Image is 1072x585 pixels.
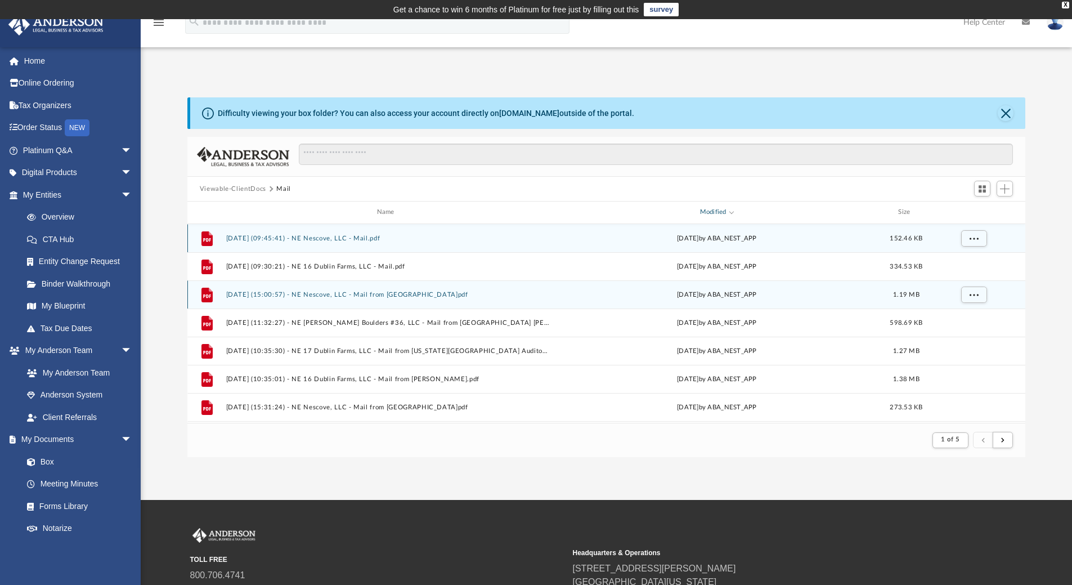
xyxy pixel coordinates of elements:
div: [DATE] by ABA_NEST_APP [555,318,879,328]
span: arrow_drop_down [121,162,143,185]
a: Digital Productsarrow_drop_down [8,162,149,184]
a: 800.706.4741 [190,570,245,580]
a: Entity Change Request [16,251,149,273]
button: 1 of 5 [932,432,968,448]
span: 334.53 KB [890,263,922,269]
img: Anderson Advisors Platinum Portal [190,528,258,543]
span: arrow_drop_down [121,184,143,207]
div: id [192,207,221,217]
div: NEW [65,119,89,136]
a: My Anderson Teamarrow_drop_down [8,340,143,362]
div: [DATE] by ABA_NEST_APP [555,374,879,384]
small: Headquarters & Operations [573,548,948,558]
a: Online Learningarrow_drop_down [8,539,143,562]
a: Online Ordering [8,72,149,95]
span: arrow_drop_down [121,539,143,562]
img: User Pic [1047,14,1064,30]
button: [DATE] (09:30:21) - NE 16 Dublin Farms, LLC - Mail.pdf [226,263,550,270]
a: Home [8,50,149,72]
span: 1.19 MB [893,291,920,297]
div: Get a chance to win 6 months of Platinum for free just by filling out this [393,3,639,16]
img: Anderson Advisors Platinum Portal [5,14,107,35]
div: [DATE] by ABA_NEST_APP [555,289,879,300]
div: Difficulty viewing your box folder? You can also access your account directly on outside of the p... [218,108,634,119]
button: Viewable-ClientDocs [200,184,266,194]
button: Add [997,181,1013,197]
span: 1 of 5 [941,436,959,443]
a: Notarize [16,517,143,540]
button: [DATE] (10:35:30) - NE 17 Dublin Farms, LLC - Mail from [US_STATE][GEOGRAPHIC_DATA] Auditor.pdf [226,347,550,355]
div: [DATE] by ABA_NEST_APP [555,402,879,412]
a: survey [644,3,679,16]
span: 152.46 KB [890,235,922,241]
button: [DATE] (15:31:24) - NE Nescove, LLC - Mail from [GEOGRAPHIC_DATA]pdf [226,404,550,411]
span: 1.38 MB [893,376,920,382]
div: [DATE] by ABA_NEST_APP [555,346,879,356]
a: Client Referrals [16,406,143,428]
button: Close [998,105,1013,121]
button: More options [961,286,986,303]
a: My Anderson Team [16,361,138,384]
span: arrow_drop_down [121,139,143,162]
div: grid [187,224,1026,423]
button: More options [961,230,986,247]
a: CTA Hub [16,228,149,251]
button: [DATE] (15:00:57) - NE Nescove, LLC - Mail from [GEOGRAPHIC_DATA]pdf [226,291,550,298]
a: Meeting Minutes [16,473,143,495]
a: Tax Due Dates [16,317,149,340]
div: Size [883,207,929,217]
a: Forms Library [16,495,138,517]
div: Name [225,207,549,217]
small: TOLL FREE [190,555,565,565]
button: Mail [276,184,291,194]
button: [DATE] (11:32:27) - NE [PERSON_NAME] Boulders #36, LLC - Mail from [GEOGRAPHIC_DATA] [PERSON_NAME... [226,319,550,327]
i: menu [152,16,165,29]
button: [DATE] (09:45:41) - NE Nescove, LLC - Mail.pdf [226,235,550,242]
a: My Entitiesarrow_drop_down [8,184,149,206]
div: id [934,207,1012,217]
button: [DATE] (10:35:01) - NE 16 Dublin Farms, LLC - Mail from [PERSON_NAME].pdf [226,376,550,383]
button: Switch to Grid View [974,181,991,197]
a: Order StatusNEW [8,117,149,140]
div: [DATE] by ABA_NEST_APP [555,233,879,243]
span: 598.69 KB [890,319,922,325]
a: Anderson System [16,384,143,407]
span: arrow_drop_down [121,340,143,363]
span: 1.27 MB [893,347,920,354]
div: [DATE] by ABA_NEST_APP [555,261,879,271]
a: Tax Organizers [8,94,149,117]
a: My Blueprint [16,295,143,318]
div: Modified [554,207,878,217]
a: Platinum Q&Aarrow_drop_down [8,139,149,162]
a: [DOMAIN_NAME] [499,109,559,118]
a: Binder Walkthrough [16,273,149,295]
input: Search files and folders [299,144,1013,165]
a: menu [152,21,165,29]
a: [STREET_ADDRESS][PERSON_NAME] [573,564,736,573]
span: 273.53 KB [890,404,922,410]
i: search [188,15,200,28]
a: My Documentsarrow_drop_down [8,428,143,451]
span: arrow_drop_down [121,428,143,452]
a: Overview [16,206,149,229]
a: Box [16,450,138,473]
div: close [1062,2,1069,8]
